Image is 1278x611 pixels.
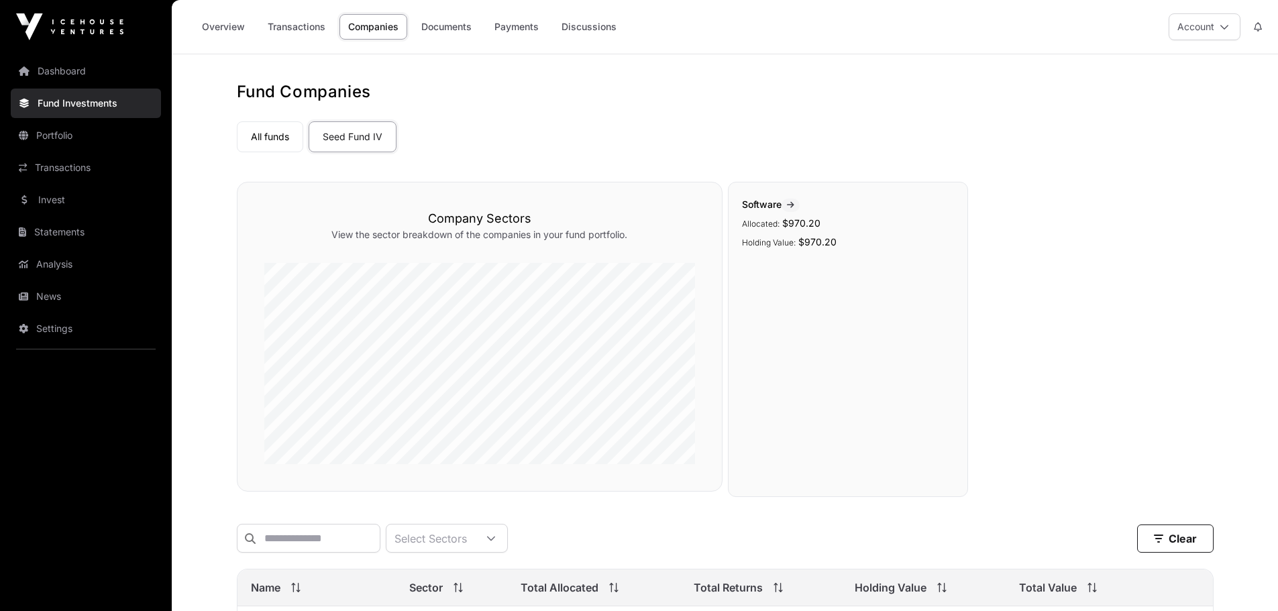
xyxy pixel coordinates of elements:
[742,219,780,229] span: Allocated:
[11,217,161,247] a: Statements
[264,209,695,228] h3: Company Sectors
[11,89,161,118] a: Fund Investments
[237,121,303,152] a: All funds
[11,314,161,343] a: Settings
[264,228,695,241] p: View the sector breakdown of the companies in your fund portfolio.
[11,56,161,86] a: Dashboard
[855,579,926,596] span: Holding Value
[11,121,161,150] a: Portfolio
[486,14,547,40] a: Payments
[193,14,254,40] a: Overview
[251,579,280,596] span: Name
[409,579,443,596] span: Sector
[553,14,625,40] a: Discussions
[413,14,480,40] a: Documents
[11,249,161,279] a: Analysis
[339,14,407,40] a: Companies
[309,121,396,152] a: Seed Fund IV
[11,282,161,311] a: News
[11,185,161,215] a: Invest
[742,199,800,210] span: Software
[1211,547,1278,611] iframe: Chat Widget
[16,13,123,40] img: Icehouse Ventures Logo
[259,14,334,40] a: Transactions
[742,237,796,247] span: Holding Value:
[11,153,161,182] a: Transactions
[694,579,763,596] span: Total Returns
[237,81,1214,103] h1: Fund Companies
[782,217,820,229] span: $970.20
[386,524,475,552] div: Select Sectors
[1137,524,1214,553] button: Clear
[798,236,837,247] span: $970.20
[521,579,598,596] span: Total Allocated
[1169,13,1240,40] button: Account
[1019,579,1077,596] span: Total Value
